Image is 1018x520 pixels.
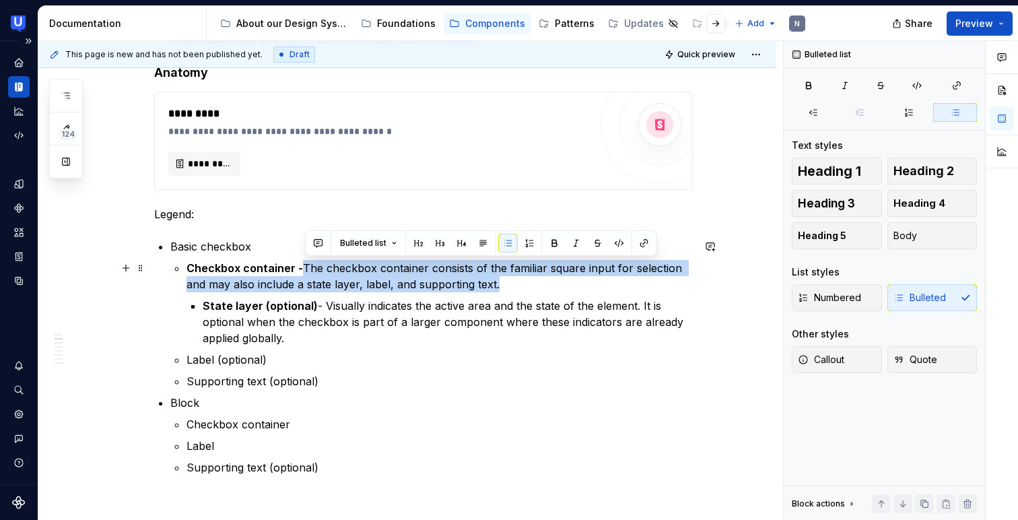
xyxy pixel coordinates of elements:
a: Foundations [355,13,441,34]
span: 124 [59,129,77,139]
h4: Anatomy [154,65,693,81]
img: 41adf70f-fc1c-4662-8e2d-d2ab9c673b1b.png [11,15,27,32]
span: Heading 3 [798,197,855,210]
a: Analytics [8,100,30,122]
p: Basic checkbox [170,238,693,255]
div: Foundations [377,17,436,30]
button: Share [885,11,941,36]
p: Supporting text (optional) [186,373,693,389]
button: Expand sidebar [19,32,38,51]
p: Checkbox container [186,416,693,432]
div: N [794,18,800,29]
span: Body [893,229,917,242]
button: Heading 1 [792,158,882,185]
span: Quote [893,353,937,366]
p: Label (optional) [186,352,693,368]
button: Contact support [8,428,30,449]
button: Quick preview [660,45,741,64]
p: Supporting text (optional) [186,459,693,476]
a: Patterns [533,13,600,34]
p: Legend: [154,206,693,222]
span: Heading 2 [893,164,954,178]
strong: Checkbox container - [186,261,303,275]
a: Updates [603,13,684,34]
span: Heading 5 [798,229,846,242]
div: Documentation [49,17,201,30]
span: Numbered [798,291,861,304]
a: Storybook stories [8,246,30,267]
button: Numbered [792,284,882,311]
p: The checkbox container consists of the familiar square input for selection and may also include a... [186,260,693,292]
button: Quote [887,346,978,373]
div: Updates [624,17,664,30]
div: Components [465,17,525,30]
a: Assets [8,222,30,243]
div: Block actions [792,498,845,509]
div: Block actions [792,494,857,513]
a: Code automation [8,125,30,146]
span: This page is new and has not been published yet. [65,49,263,60]
p: Block [170,395,693,411]
span: Heading 4 [893,197,945,210]
a: Design tokens [8,173,30,195]
div: About our Design System [236,17,347,30]
span: Draft [290,49,310,60]
p: - Visually indicates the active area and the state of the element. It is optional when the checkb... [203,298,693,346]
button: Heading 4 [887,190,978,217]
strong: State layer (optional) [203,299,318,313]
button: Notifications [8,355,30,377]
button: Body [887,222,978,249]
button: Heading 5 [792,222,882,249]
button: Add [731,14,781,33]
svg: Supernova Logo [12,496,26,509]
div: Page tree [215,10,728,37]
button: Preview [947,11,1013,36]
a: Documentation [8,76,30,98]
span: Preview [955,17,993,30]
button: Search ⌘K [8,379,30,401]
div: Other styles [792,327,849,341]
a: About our Design System [215,13,353,34]
span: Callout [798,353,844,366]
div: Text styles [792,139,843,152]
span: Share [905,17,932,30]
a: Settings [8,403,30,425]
span: Heading 1 [798,164,861,178]
span: Add [747,18,764,29]
div: Patterns [555,17,595,30]
button: Heading 2 [887,158,978,185]
a: Components [8,197,30,219]
span: Quick preview [677,49,735,60]
button: Callout [792,346,882,373]
a: Data sources [8,270,30,292]
button: Heading 3 [792,190,882,217]
a: Components [444,13,531,34]
p: Label [186,438,693,454]
div: List styles [792,265,840,279]
a: Home [8,52,30,73]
